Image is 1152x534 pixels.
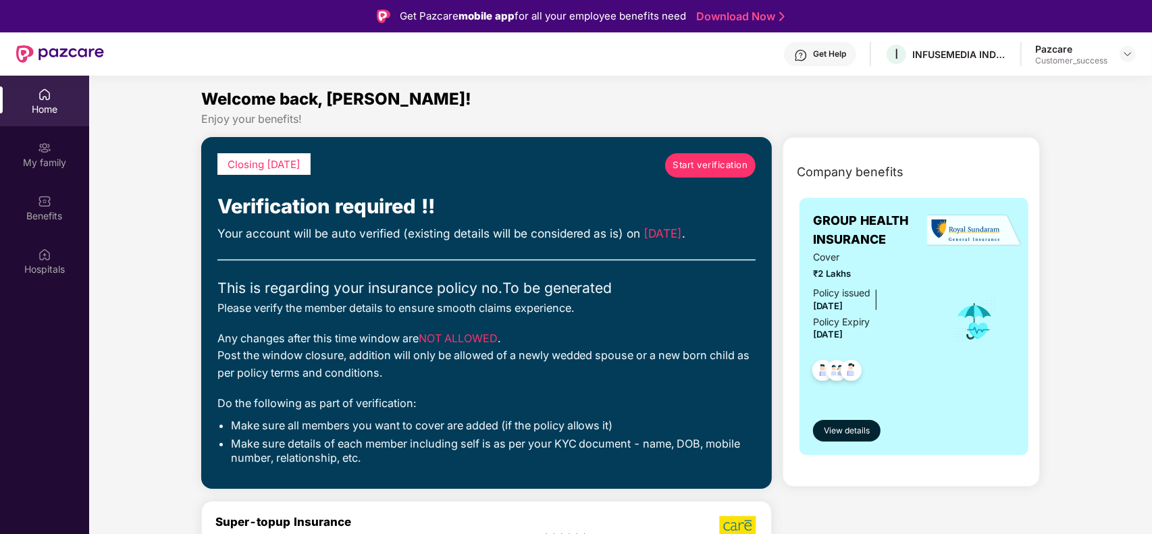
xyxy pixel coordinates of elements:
img: New Pazcare Logo [16,45,104,63]
a: Download Now [696,9,781,24]
div: Super-topup Insurance [215,515,532,529]
div: Do the following as part of verification: [217,395,756,412]
div: INFUSEMEDIA INDIA PRIVATE LIMITED [912,48,1007,61]
span: View details [824,425,870,437]
div: Please verify the member details to ensure smooth claims experience. [217,300,756,317]
span: [DATE] [813,300,843,311]
a: Start verification [665,153,756,178]
span: ₹2 Lakhs [813,267,935,281]
div: Policy issued [813,286,870,300]
div: Your account will be auto verified (existing details will be considered as is) on . [217,225,756,243]
img: svg+xml;base64,PHN2ZyBpZD0iRHJvcGRvd24tMzJ4MzIiIHhtbG5zPSJodHRwOi8vd3d3LnczLm9yZy8yMDAwL3N2ZyIgd2... [1122,49,1133,59]
div: Policy Expiry [813,315,870,329]
div: Any changes after this time window are . Post the window closure, addition will only be allowed o... [217,330,756,381]
span: I [895,46,898,62]
span: Cover [813,250,935,265]
div: Verification required !! [217,191,756,222]
span: [DATE] [813,329,843,340]
button: View details [813,420,881,442]
img: svg+xml;base64,PHN2ZyB4bWxucz0iaHR0cDovL3d3dy53My5vcmcvMjAwMC9zdmciIHdpZHRoPSI0OC45NDMiIGhlaWdodD... [806,356,839,389]
img: svg+xml;base64,PHN2ZyBpZD0iSGVscC0zMngzMiIgeG1sbnM9Imh0dHA6Ly93d3cudzMub3JnLzIwMDAvc3ZnIiB3aWR0aD... [794,49,808,62]
img: svg+xml;base64,PHN2ZyBpZD0iQmVuZWZpdHMiIHhtbG5zPSJodHRwOi8vd3d3LnczLm9yZy8yMDAwL3N2ZyIgd2lkdGg9Ij... [38,194,51,208]
div: Customer_success [1035,55,1107,66]
span: Company benefits [797,163,904,182]
img: insurerLogo [927,214,1022,247]
span: NOT ALLOWED [419,331,498,345]
span: [DATE] [644,226,683,240]
span: Welcome back, [PERSON_NAME]! [201,89,471,109]
img: Stroke [779,9,785,24]
div: Get Help [813,49,846,59]
img: svg+xml;base64,PHN2ZyBpZD0iSG9tZSIgeG1sbnM9Imh0dHA6Ly93d3cudzMub3JnLzIwMDAvc3ZnIiB3aWR0aD0iMjAiIG... [38,88,51,101]
strong: mobile app [459,9,515,22]
div: This is regarding your insurance policy no. To be generated [217,277,756,299]
span: GROUP HEALTH INSURANCE [813,211,935,250]
img: svg+xml;base64,PHN2ZyB4bWxucz0iaHR0cDovL3d3dy53My5vcmcvMjAwMC9zdmciIHdpZHRoPSI0OC45NDMiIGhlaWdodD... [835,356,868,389]
li: Make sure all members you want to cover are added (if the policy allows it) [231,419,756,433]
div: Pazcare [1035,43,1107,55]
img: Logo [377,9,390,23]
div: Enjoy your benefits! [201,112,1041,126]
li: Make sure details of each member including self is as per your KYC document - name, DOB, mobile n... [231,437,756,466]
span: Start verification [673,158,748,172]
img: svg+xml;base64,PHN2ZyB4bWxucz0iaHR0cDovL3d3dy53My5vcmcvMjAwMC9zdmciIHdpZHRoPSI0OC45MTUiIGhlaWdodD... [820,356,854,389]
img: svg+xml;base64,PHN2ZyB3aWR0aD0iMjAiIGhlaWdodD0iMjAiIHZpZXdCb3g9IjAgMCAyMCAyMCIgZmlsbD0ibm9uZSIgeG... [38,141,51,155]
span: Closing [DATE] [228,158,300,171]
img: icon [953,299,997,344]
div: Get Pazcare for all your employee benefits need [400,8,686,24]
img: svg+xml;base64,PHN2ZyBpZD0iSG9zcGl0YWxzIiB4bWxucz0iaHR0cDovL3d3dy53My5vcmcvMjAwMC9zdmciIHdpZHRoPS... [38,248,51,261]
